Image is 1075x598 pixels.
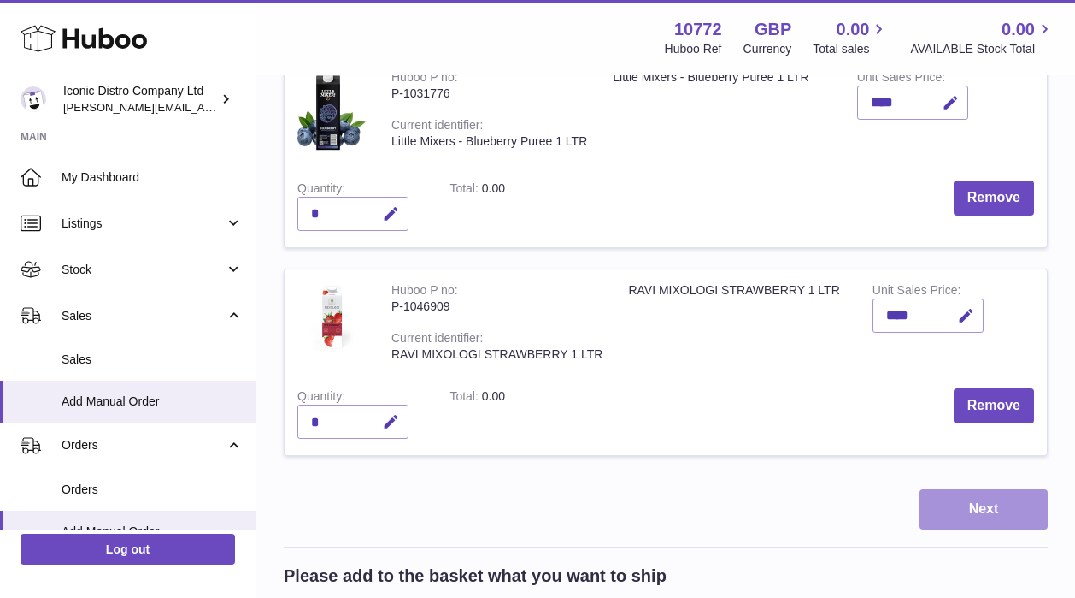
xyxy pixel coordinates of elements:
span: 0.00 [1002,18,1035,41]
div: P-1046909 [391,299,602,315]
img: Little Mixers - Blueberry Puree 1 LTR [297,69,366,151]
div: Currency [743,41,792,57]
strong: GBP [755,18,791,41]
a: Log out [21,534,235,565]
label: Unit Sales Price [872,283,960,301]
label: Quantity [297,389,345,407]
img: RAVI MIXOLOGI STRAWBERRY 1 LTR [297,282,366,351]
div: Huboo P no [391,283,458,301]
span: Stock [62,262,225,278]
span: Add Manual Order [62,394,243,410]
td: Little Mixers - Blueberry Puree 1 LTR [600,56,843,168]
span: [PERSON_NAME][EMAIL_ADDRESS][DOMAIN_NAME] [63,100,343,114]
a: 0.00 Total sales [813,18,889,57]
span: Total sales [813,41,889,57]
label: Total [449,389,481,407]
td: RAVI MIXOLOGI STRAWBERRY 1 LTR [615,269,859,376]
span: Listings [62,216,225,232]
span: 0.00 [837,18,870,41]
span: AVAILABLE Stock Total [910,41,1054,57]
img: paul@iconicdistro.com [21,86,46,112]
span: Orders [62,482,243,498]
div: Huboo P no [391,70,458,88]
strong: 10772 [674,18,722,41]
label: Unit Sales Price [857,70,945,88]
span: My Dashboard [62,169,243,186]
div: Iconic Distro Company Ltd [63,83,217,115]
span: 0.00 [482,181,505,195]
div: RAVI MIXOLOGI STRAWBERRY 1 LTR [391,346,602,363]
label: Total [449,181,481,199]
span: Add Manual Order [62,524,243,540]
div: Current identifier [391,331,483,349]
label: Quantity [297,181,345,199]
div: Huboo Ref [665,41,722,57]
span: 0.00 [482,389,505,403]
span: Sales [62,308,225,324]
span: Orders [62,437,225,453]
div: P-1031776 [391,86,587,102]
button: Next [919,489,1048,530]
h2: Please add to the basket what you want to ship [284,565,667,588]
button: Remove [954,388,1034,423]
div: Little Mixers - Blueberry Puree 1 LTR [391,133,587,150]
a: 0.00 AVAILABLE Stock Total [910,18,1054,57]
div: Current identifier [391,118,483,136]
button: Remove [954,181,1034,216]
span: Sales [62,352,243,368]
